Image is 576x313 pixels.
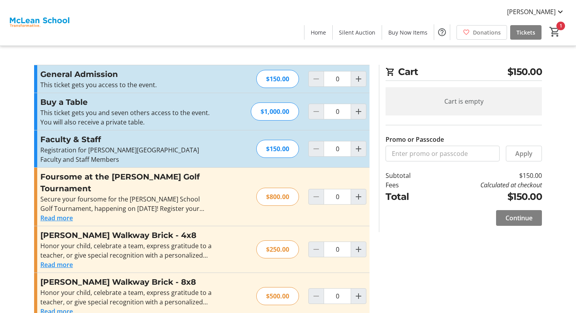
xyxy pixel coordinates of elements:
[304,25,332,40] a: Home
[324,189,351,205] input: Foursome at the McLean Golf Tournament Quantity
[496,210,542,226] button: Continue
[40,171,212,194] h3: Foursome at the [PERSON_NAME] Golf Tournament
[388,28,427,37] span: Buy Now Items
[386,180,431,190] td: Fees
[256,70,299,88] div: $150.00
[256,240,299,258] div: $250.00
[386,65,542,81] h2: Cart
[386,171,431,180] td: Subtotal
[324,288,351,304] input: McLean Walkway Brick - 8x8 Quantity
[40,80,212,90] div: This ticket gets you access to the event.
[431,190,542,204] td: $150.00
[456,25,507,40] a: Donations
[40,96,212,108] h3: Buy a Table
[548,25,562,39] button: Cart
[40,108,212,127] p: This ticket gets you and seven others access to the event. You will also receive a private table.
[351,289,366,304] button: Increment by one
[256,188,299,206] div: $800.00
[40,260,73,269] button: Read more
[386,190,431,204] td: Total
[515,149,533,158] span: Apply
[40,288,212,307] div: Honor your child, celebrate a team, express gratitude to a teacher, or give special recognition w...
[351,104,366,119] button: Increment by one
[40,213,73,223] button: Read more
[311,28,326,37] span: Home
[351,141,366,156] button: Increment by one
[339,28,375,37] span: Silent Auction
[507,65,542,79] span: $150.00
[256,140,299,158] div: $150.00
[507,7,556,16] span: [PERSON_NAME]
[431,171,542,180] td: $150.00
[431,180,542,190] td: Calculated at checkout
[506,146,542,161] button: Apply
[40,134,212,145] h3: Faculty & Staff
[510,25,542,40] a: Tickets
[333,25,382,40] a: Silent Auction
[505,213,533,223] span: Continue
[324,141,351,157] input: Faculty & Staff Quantity
[324,71,351,87] input: General Admission Quantity
[40,194,212,213] div: Secure your foursome for the [PERSON_NAME] School Golf Tournament, happening on [DATE]! Register ...
[516,28,535,37] span: Tickets
[382,25,434,40] a: Buy Now Items
[40,68,212,80] h3: General Admission
[256,287,299,305] div: $500.00
[40,145,212,164] p: Registration for [PERSON_NAME][GEOGRAPHIC_DATA] Faculty and Staff Members
[40,276,212,288] h3: [PERSON_NAME] Walkway Brick - 8x8
[40,241,212,260] div: Honor your child, celebrate a team, express gratitude to a teacher, or give special recognition w...
[386,87,542,115] div: Cart is empty
[386,135,444,144] label: Promo or Passcode
[251,103,299,121] div: $1,000.00
[386,146,500,161] input: Enter promo or passcode
[324,242,351,257] input: McLean Walkway Brick - 4x8 Quantity
[351,242,366,257] button: Increment by one
[324,104,351,119] input: Buy a Table Quantity
[5,3,74,42] img: McLean School's Logo
[473,28,501,37] span: Donations
[351,71,366,86] button: Increment by one
[501,5,571,18] button: [PERSON_NAME]
[351,189,366,204] button: Increment by one
[40,229,212,241] h3: [PERSON_NAME] Walkway Brick - 4x8
[434,24,450,40] button: Help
